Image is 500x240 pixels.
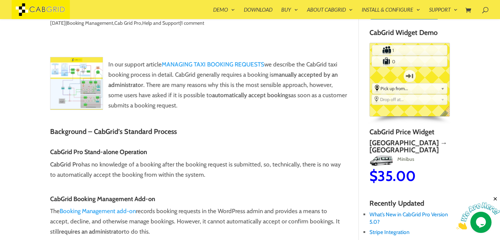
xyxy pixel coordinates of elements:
[369,199,450,211] h4: Recently Updated
[369,167,377,185] span: $
[391,46,428,55] input: Number of Passengers
[380,86,438,91] span: Pick up from...
[380,96,438,102] span: Drop off at...
[362,7,420,19] a: Install & Configure
[369,128,450,139] h4: CabGrid Price Widget
[181,20,204,26] a: 1 comment
[67,20,113,26] a: Booking Management
[212,92,291,99] strong: automatically accept bookings
[114,20,141,26] a: Cab Grid Pro
[307,7,353,19] a: About CabGrid
[281,7,298,19] a: Buy
[369,155,392,166] img: Minibus
[369,139,449,153] h2: [GEOGRAPHIC_DATA] → [GEOGRAPHIC_DATA]
[393,156,414,162] span: Minibus
[50,128,347,139] h3: Background – CabGrid’s Standard Process
[50,59,347,111] p: In our support article we describe the CabGrid taxi booking process in detail. CabGrid generally ...
[456,196,500,229] iframe: chat widget
[50,18,347,34] p: | , , |
[377,167,415,185] span: 35.00
[142,20,180,26] a: Help and Support
[398,67,421,85] label: One-way
[50,159,347,186] p: has no knowledge of a booking after the booking request is submitted, so, technically, there is n...
[50,206,347,237] p: The records booking requests in the WordPress admin and provides a means to accept, decline, and ...
[373,46,391,55] label: Number of Passengers
[369,229,410,235] a: Stripe Integration
[449,155,473,166] img: Minibus
[50,161,82,168] strong: CabGrid Pro
[108,71,338,88] strong: manually accepted by an administrator
[369,139,449,183] a: [GEOGRAPHIC_DATA] → [GEOGRAPHIC_DATA]MinibusMinibus$35.00
[369,211,448,225] a: What’s New in CabGrid Pro Version 5.0?
[50,149,347,159] h4: CabGrid Pro Stand-alone Operation
[372,83,447,93] div: Select the place the starting address falls within
[60,207,136,215] a: Booking Management add-on
[50,20,66,26] span: [DATE]
[213,7,235,19] a: Demo
[12,5,70,12] a: CabGrid Taxi Plugin
[440,106,455,122] span: English
[50,196,347,206] h4: CabGrid Booking Management Add-on
[429,7,458,19] a: Support
[391,57,428,66] input: Number of Suitcases
[369,29,450,40] h4: CabGrid Widget Demo
[449,167,457,185] span: $
[244,7,272,19] a: Download
[162,61,264,68] a: MANAGING TAXI BOOKING REQUESTS
[372,57,391,66] label: Number of Suitcases
[372,95,447,104] div: Select the place the destination address is within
